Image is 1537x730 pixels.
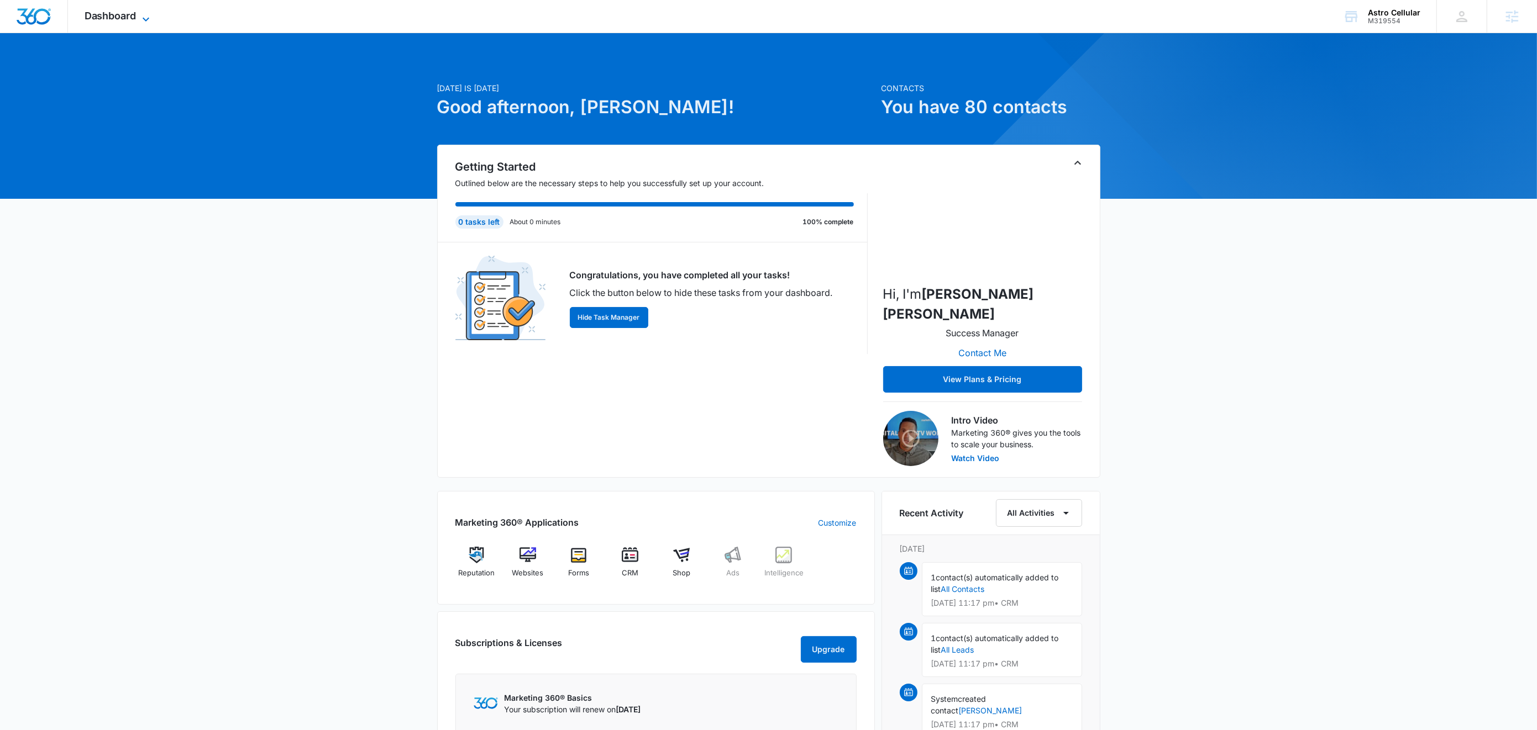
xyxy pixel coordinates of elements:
[570,307,648,328] button: Hide Task Manager
[764,568,804,579] span: Intelligence
[505,692,641,703] p: Marketing 360® Basics
[801,636,857,663] button: Upgrade
[437,82,875,94] p: [DATE] is [DATE]
[883,284,1082,324] p: Hi, I'm
[931,573,936,582] span: 1
[1071,156,1084,170] button: Toggle Collapse
[711,547,754,586] a: Ads
[570,286,833,299] p: Click the button below to hide these tasks from your dashboard.
[1368,17,1420,25] div: account id
[819,517,857,528] a: Customize
[927,165,1038,276] img: Slater Drost
[952,454,1000,462] button: Watch Video
[673,568,690,579] span: Shop
[512,568,543,579] span: Websites
[931,633,1059,654] span: contact(s) automatically added to list
[882,94,1100,120] h1: You have 80 contacts
[455,516,579,529] h2: Marketing 360® Applications
[455,158,868,175] h2: Getting Started
[85,10,137,22] span: Dashboard
[455,636,563,658] h2: Subscriptions & Licenses
[506,547,549,586] a: Websites
[952,414,1082,427] h3: Intro Video
[510,217,561,227] p: About 0 minutes
[931,694,987,715] span: created contact
[568,568,589,579] span: Forms
[941,584,985,594] a: All Contacts
[1368,8,1420,17] div: account name
[947,340,1017,366] button: Contact Me
[952,427,1082,450] p: Marketing 360® gives you the tools to scale your business.
[882,82,1100,94] p: Contacts
[570,268,833,282] p: Congratulations, you have completed all your tasks!
[558,547,600,586] a: Forms
[609,547,652,586] a: CRM
[726,568,739,579] span: Ads
[959,706,1022,715] a: [PERSON_NAME]
[505,703,641,715] p: Your subscription will renew on
[931,599,1073,607] p: [DATE] 11:17 pm • CRM
[455,547,498,586] a: Reputation
[803,217,854,227] p: 100% complete
[883,366,1082,393] button: View Plans & Pricing
[763,547,805,586] a: Intelligence
[616,705,641,714] span: [DATE]
[931,660,1073,668] p: [DATE] 11:17 pm • CRM
[931,633,936,643] span: 1
[941,645,974,654] a: All Leads
[437,94,875,120] h1: Good afternoon, [PERSON_NAME]!
[455,177,868,189] p: Outlined below are the necessary steps to help you successfully set up your account.
[883,286,1034,322] strong: [PERSON_NAME] [PERSON_NAME]
[455,215,503,229] div: 0 tasks left
[900,506,964,520] h6: Recent Activity
[931,573,1059,594] span: contact(s) automatically added to list
[900,543,1082,554] p: [DATE]
[622,568,638,579] span: CRM
[458,568,495,579] span: Reputation
[931,721,1073,728] p: [DATE] 11:17 pm • CRM
[883,411,938,466] img: Intro Video
[996,499,1082,527] button: All Activities
[946,326,1019,340] p: Success Manager
[660,547,703,586] a: Shop
[931,694,958,703] span: System
[474,697,498,709] img: Marketing 360 Logo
